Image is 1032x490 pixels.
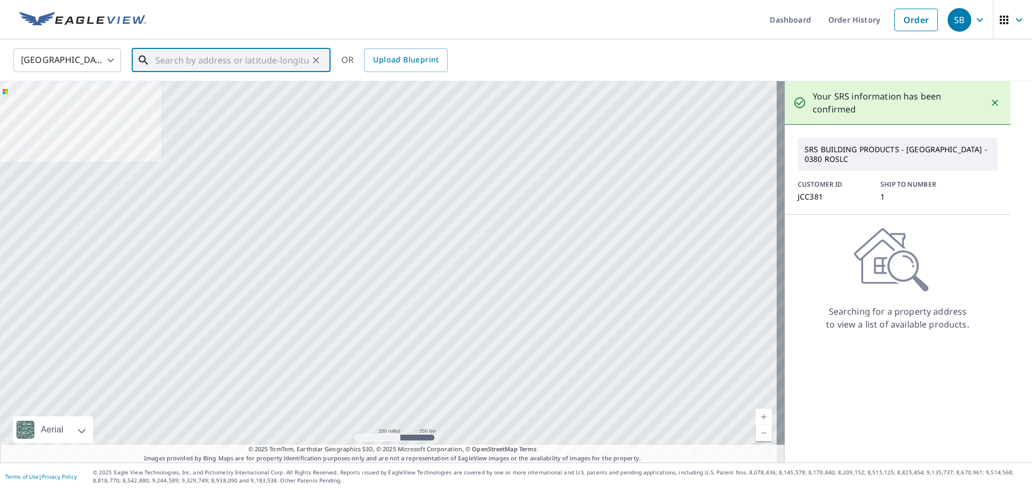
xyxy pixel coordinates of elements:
div: [GEOGRAPHIC_DATA] [13,45,121,75]
span: © 2025 TomTom, Earthstar Geographics SIO, © 2025 Microsoft Corporation, © [248,445,537,454]
a: Terms [519,445,537,453]
button: Close [988,96,1002,110]
p: © 2025 Eagle View Technologies, Inc. and Pictometry International Corp. All Rights Reserved. Repo... [93,468,1027,485]
div: Aerial [38,416,67,443]
p: SHIP TO NUMBER [880,180,950,189]
p: 1 [880,193,950,201]
a: Privacy Policy [42,473,77,480]
a: OpenStreetMap [472,445,517,453]
p: SRS BUILDING PRODUCTS - [GEOGRAPHIC_DATA] - 0380 ROSLC [800,140,995,168]
a: Upload Blueprint [364,48,447,72]
p: | [5,473,77,480]
span: Upload Blueprint [373,53,439,67]
div: OR [341,48,448,72]
p: Searching for a property address to view a list of available products. [826,305,970,331]
p: CUSTOMER ID [798,180,868,189]
a: Order [894,9,938,31]
img: EV Logo [19,12,146,28]
input: Search by address or latitude-longitude [155,45,309,75]
div: SB [948,8,971,32]
div: Aerial [13,416,93,443]
a: Current Level 5, Zoom In [756,409,772,425]
a: Current Level 5, Zoom Out [756,425,772,441]
p: Your SRS information has been confirmed [813,90,979,116]
p: JCC381 [798,193,868,201]
button: Clear [309,53,324,68]
a: Terms of Use [5,473,39,480]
